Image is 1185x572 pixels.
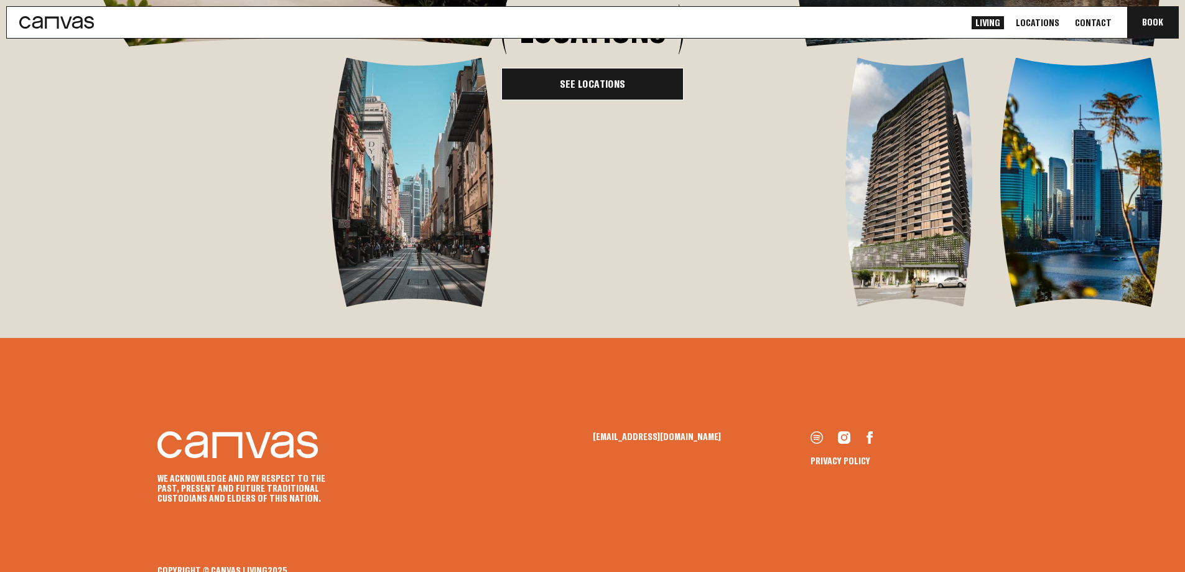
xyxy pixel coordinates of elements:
[811,456,870,466] a: Privacy Policy
[1012,16,1063,29] a: Locations
[157,473,344,503] p: We acknowledge and pay respect to the past, present and future Traditional Custodians and Elders ...
[1127,7,1178,38] button: Book
[593,431,811,441] a: [EMAIL_ADDRESS][DOMAIN_NAME]
[1071,16,1115,29] a: Contact
[972,16,1004,29] a: Living
[501,68,684,100] a: See Locations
